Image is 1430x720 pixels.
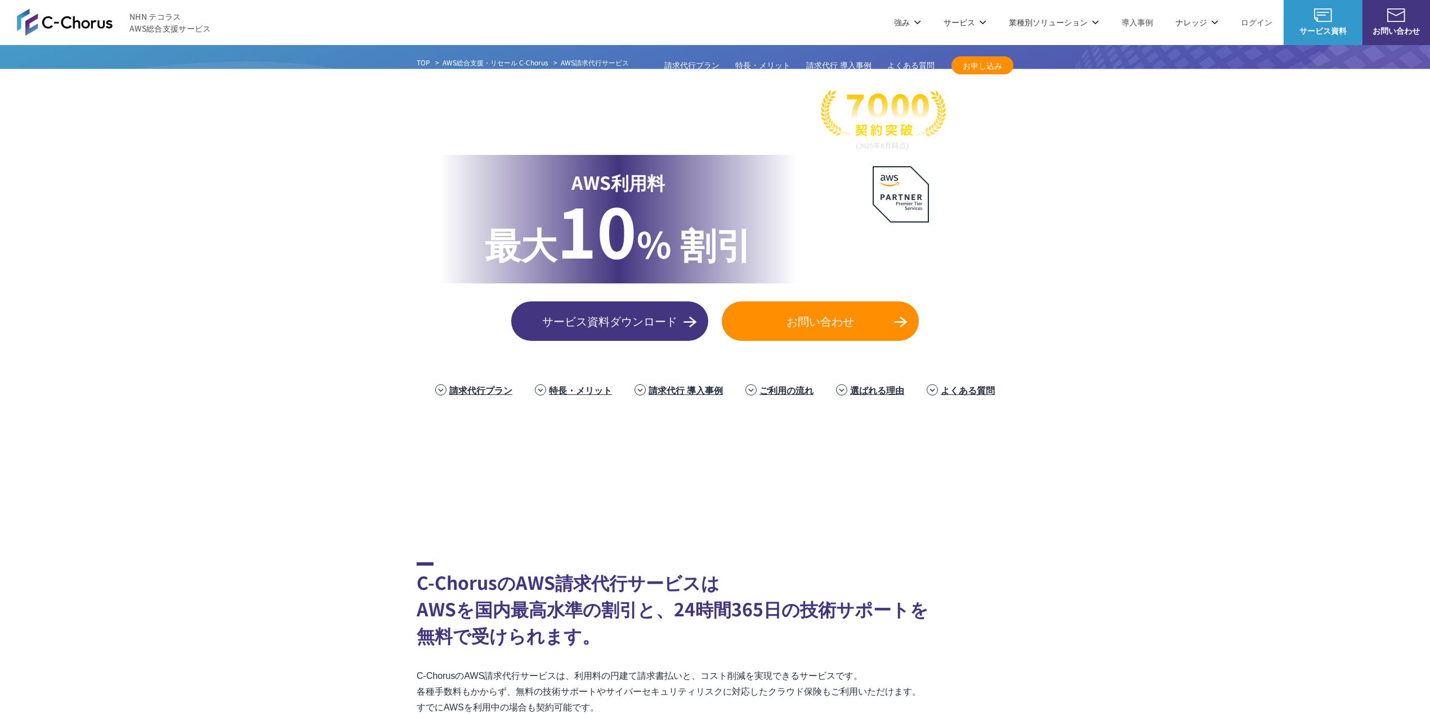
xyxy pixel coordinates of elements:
[485,168,752,195] p: AWS利用料
[549,383,612,397] a: 特長・メリット
[941,383,995,397] a: よくある質問
[759,383,814,397] a: ご利用の流れ
[535,427,625,472] img: ヤマサ醤油
[1284,25,1362,37] span: サービス資料
[692,483,783,528] img: 早稲田大学
[17,8,113,35] img: AWS総合支援サービス C-Chorus
[1314,8,1332,22] img: AWS総合支援サービス C-Chorus サービス資料
[417,57,430,68] a: TOP
[951,60,1013,72] span: お申し込み
[129,427,220,472] img: ミズノ
[388,483,479,528] img: 国境なき医師団
[485,195,752,270] p: % 割引
[511,313,708,330] span: サービス資料ダウンロード
[591,483,681,528] img: 慶應義塾
[735,60,790,72] a: 特長・メリット
[1121,16,1153,28] a: 導入事例
[794,483,884,528] img: 一橋大学
[944,16,986,28] p: サービス
[1176,16,1218,28] p: ナレッジ
[1009,16,1099,28] p: 業種別ソリューション
[1098,483,1188,528] img: 佐賀大学
[636,427,726,472] img: 東京書籍
[1199,483,1289,528] img: 芝浦工業大学
[873,166,929,223] img: AWSプレミアティアサービスパートナー
[894,16,921,28] p: 強み
[511,301,708,341] a: サービス資料ダウンロード
[850,229,951,272] p: AWS最上位 プレミアティア サービスパートナー
[28,427,118,472] img: 三菱地所
[839,427,929,472] img: 共同通信デジタル
[186,483,276,528] img: エイチーム
[84,483,175,528] img: ファンコミュニケーションズ
[231,427,321,472] img: 住友生命保険相互
[996,483,1087,528] img: 香川大学
[887,60,935,72] a: よくある質問
[1362,25,1430,37] span: お問い合わせ
[485,217,557,269] span: 最大
[806,60,872,72] a: 請求代行 導入事例
[940,427,1030,472] img: まぐまぐ
[1387,8,1405,22] img: お問い合わせ
[417,668,1013,715] p: C-ChorusのAWS請求代行サービスは、利用料の円建て請求書払いと、コスト削減を実現できるサービスです。 各種手数料もかからず、無料の技術サポートやサイバーセキュリティリスクに対応したクラウ...
[561,57,629,67] span: AWS請求代行サービス
[17,8,211,35] a: AWS総合支援サービス C-Chorus NHN テコラスAWS総合支援サービス
[449,383,512,397] a: 請求代行プラン
[850,383,904,397] a: 選ばれる理由
[1301,483,1391,528] img: 学習院女子大学
[1143,427,1233,472] img: オリックス・レンテック
[490,483,580,528] img: 日本財団
[722,313,919,330] span: お問い合わせ
[722,301,919,341] a: お問い合わせ
[443,57,548,68] a: AWS総合支援・リセール C-Chorus
[1042,427,1132,472] img: ラクサス・テクノロジーズ
[821,90,946,150] img: 契約件数
[129,11,211,34] span: NHN テコラス AWS総合支援サービス
[1244,427,1334,472] img: オルトプラス
[485,77,803,122] span: AWS請求代行サービス
[332,427,422,472] img: フジモトHD
[664,60,720,72] a: 請求代行プラン
[738,427,828,472] img: クリスピー・クリーム・ドーナツ
[417,562,1013,648] h2: C-ChorusのAWS請求代行サービスは AWSを国内最高水準の割引と、24時間365日の技術サポートを 無料で受けられます。
[951,56,1013,74] a: お申し込み
[434,427,524,472] img: エアトリ
[895,483,985,528] img: 大阪工業大学
[557,180,637,278] span: 10
[1241,16,1272,28] a: ログイン
[287,483,377,528] img: クリーク・アンド・リバー
[485,122,803,141] p: 国内最高水準の割引と 24時間365日の無料AWS技術サポート
[649,383,723,397] a: 請求代行 導入事例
